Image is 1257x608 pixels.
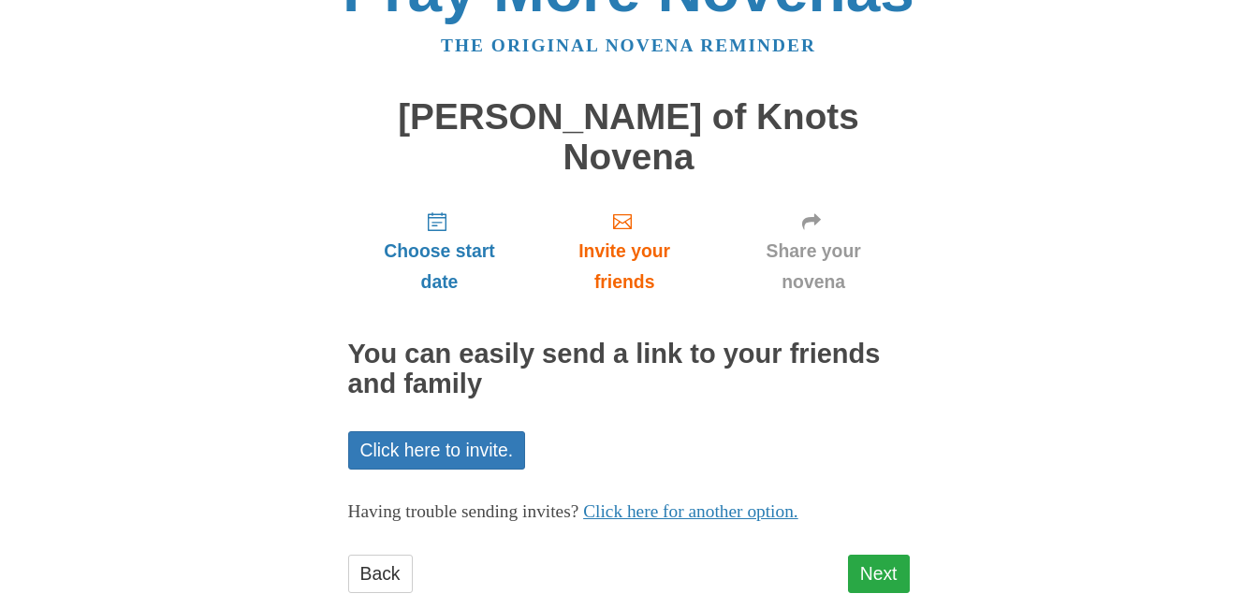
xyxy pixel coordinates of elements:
[531,195,717,307] a: Invite your friends
[348,97,910,177] h1: [PERSON_NAME] of Knots Novena
[348,555,413,593] a: Back
[441,36,816,55] a: The original novena reminder
[348,195,532,307] a: Choose start date
[348,501,579,521] span: Having trouble sending invites?
[848,555,910,593] a: Next
[718,195,910,307] a: Share your novena
[737,236,891,297] span: Share your novena
[367,236,513,297] span: Choose start date
[348,340,910,399] h2: You can easily send a link to your friends and family
[348,431,526,470] a: Click here to invite.
[549,236,698,297] span: Invite your friends
[583,501,798,521] a: Click here for another option.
